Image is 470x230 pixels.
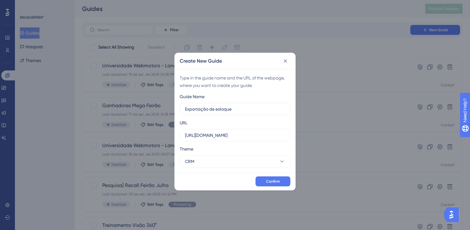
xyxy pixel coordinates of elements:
span: Theme [180,145,193,153]
div: URL [180,119,187,127]
span: CRM [185,158,194,165]
div: Guide Name [180,93,205,100]
input: How to Create [185,106,285,113]
span: Confirm [266,179,280,184]
iframe: UserGuiding AI Assistant Launcher [444,205,463,224]
div: Type in the guide name and the URL of the webpage, where you want to create your guide. [180,74,290,89]
input: https://www.example.com [185,132,285,139]
span: Need Help? [15,2,39,9]
h2: Create New Guide [180,57,222,65]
